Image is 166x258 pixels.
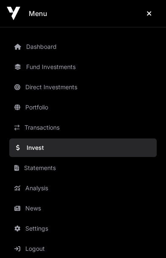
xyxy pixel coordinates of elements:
[9,118,157,137] a: Transactions
[9,239,160,258] button: Logout
[7,7,20,20] img: Icehouse Ventures Logo
[29,8,47,19] h2: Menu
[139,5,159,22] button: Close
[9,219,157,238] a: Settings
[9,78,157,96] a: Direct Investments
[9,159,157,177] a: Statements
[124,218,166,258] iframe: Chat Widget
[9,138,157,157] a: Invest
[9,37,157,56] a: Dashboard
[9,58,157,76] a: Fund Investments
[9,179,157,197] a: Analysis
[9,199,157,218] a: News
[9,98,157,117] a: Portfolio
